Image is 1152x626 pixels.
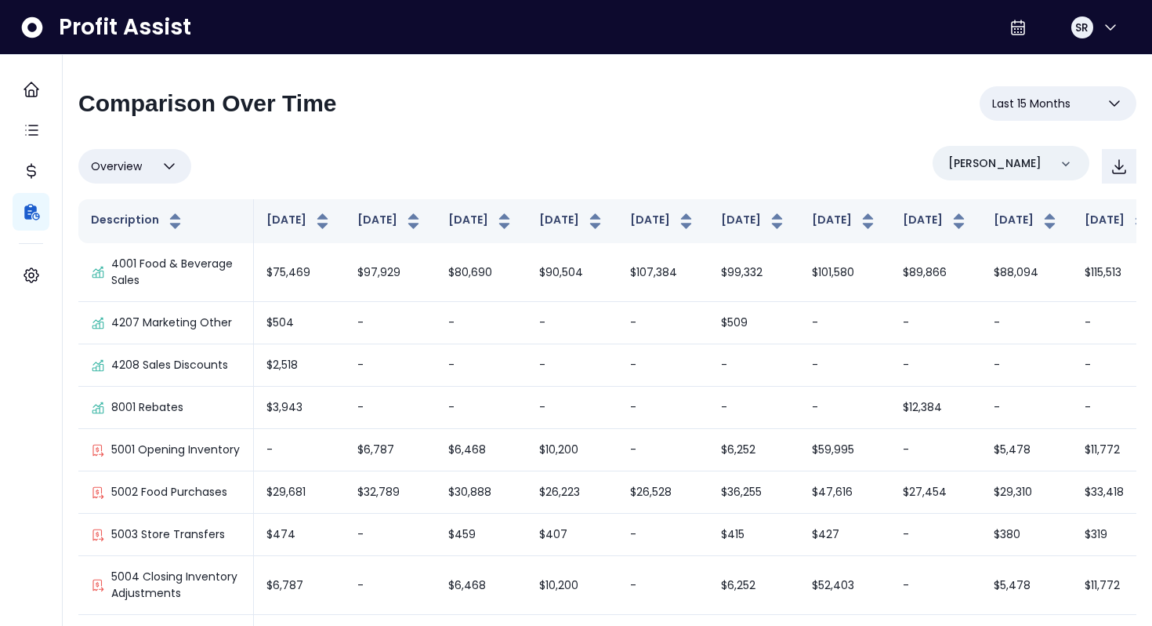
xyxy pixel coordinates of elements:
[721,212,787,231] button: [DATE]
[618,556,708,615] td: -
[890,429,981,471] td: -
[436,514,527,556] td: $459
[903,212,969,231] button: [DATE]
[981,556,1072,615] td: $5,478
[527,302,618,344] td: -
[890,302,981,344] td: -
[994,212,1060,231] button: [DATE]
[254,302,345,344] td: $504
[254,556,345,615] td: $6,787
[799,387,890,429] td: -
[1085,212,1150,231] button: [DATE]
[345,243,436,302] td: $97,929
[345,514,436,556] td: -
[254,243,345,302] td: $75,469
[1075,20,1089,35] span: SR
[527,471,618,514] td: $26,223
[618,429,708,471] td: -
[345,344,436,387] td: -
[799,243,890,302] td: $101,580
[345,387,436,429] td: -
[890,514,981,556] td: -
[890,243,981,302] td: $89,866
[539,212,605,231] button: [DATE]
[527,514,618,556] td: $407
[111,442,240,458] p: 5001 Opening Inventory
[448,212,514,231] button: [DATE]
[254,471,345,514] td: $29,681
[254,387,345,429] td: $3,943
[527,344,618,387] td: -
[708,387,799,429] td: -
[981,243,1072,302] td: $88,094
[436,556,527,615] td: $6,468
[78,89,337,118] h2: Comparison Over Time
[527,243,618,302] td: $90,504
[436,344,527,387] td: -
[708,243,799,302] td: $99,332
[799,429,890,471] td: $59,995
[345,429,436,471] td: $6,787
[254,429,345,471] td: -
[890,471,981,514] td: $27,454
[708,514,799,556] td: $415
[708,471,799,514] td: $36,255
[981,387,1072,429] td: -
[111,315,232,331] p: 4207 Marketing Other
[345,556,436,615] td: -
[436,429,527,471] td: $6,468
[799,471,890,514] td: $47,616
[527,387,618,429] td: -
[618,514,708,556] td: -
[345,471,436,514] td: $32,789
[981,471,1072,514] td: $29,310
[890,344,981,387] td: -
[91,212,185,231] button: Description
[708,302,799,344] td: $509
[254,344,345,387] td: $2,518
[890,387,981,429] td: $12,384
[436,471,527,514] td: $30,888
[981,429,1072,471] td: $5,478
[618,387,708,429] td: -
[527,556,618,615] td: $10,200
[111,256,241,289] p: 4001 Food & Beverage Sales
[266,212,332,231] button: [DATE]
[799,514,890,556] td: $427
[708,429,799,471] td: $6,252
[618,243,708,302] td: $107,384
[111,399,183,416] p: 8001 Rebates
[111,484,227,500] p: 5002 Food Purchases
[948,155,1042,172] p: [PERSON_NAME]
[111,526,225,543] p: 5003 Store Transfers
[992,94,1070,113] span: Last 15 Months
[111,569,241,602] p: 5004 Closing Inventory Adjustments
[357,212,423,231] button: [DATE]
[890,556,981,615] td: -
[812,212,878,231] button: [DATE]
[436,387,527,429] td: -
[254,514,345,556] td: $474
[618,344,708,387] td: -
[799,344,890,387] td: -
[618,471,708,514] td: $26,528
[981,302,1072,344] td: -
[111,357,228,373] p: 4208 Sales Discounts
[981,344,1072,387] td: -
[630,212,696,231] button: [DATE]
[981,514,1072,556] td: $380
[436,302,527,344] td: -
[527,429,618,471] td: $10,200
[799,556,890,615] td: $52,403
[708,556,799,615] td: $6,252
[436,243,527,302] td: $80,690
[91,157,142,176] span: Overview
[59,13,191,42] span: Profit Assist
[708,344,799,387] td: -
[345,302,436,344] td: -
[618,302,708,344] td: -
[799,302,890,344] td: -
